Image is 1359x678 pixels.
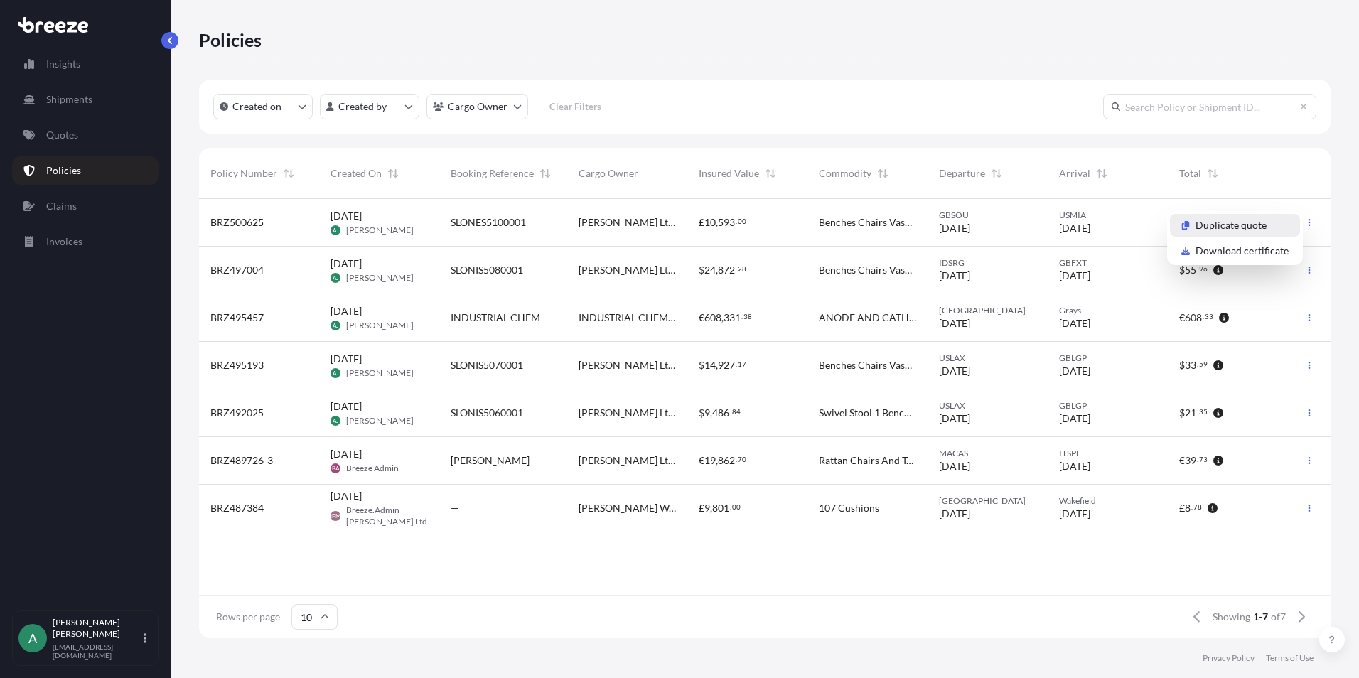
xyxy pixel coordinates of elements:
[1170,240,1300,262] a: Download certificate
[199,28,262,51] p: Policies
[1170,214,1300,237] a: Duplicate quote
[1196,244,1289,258] p: Download certificate
[1196,218,1267,232] p: Duplicate quote
[1167,211,1303,265] div: Actions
